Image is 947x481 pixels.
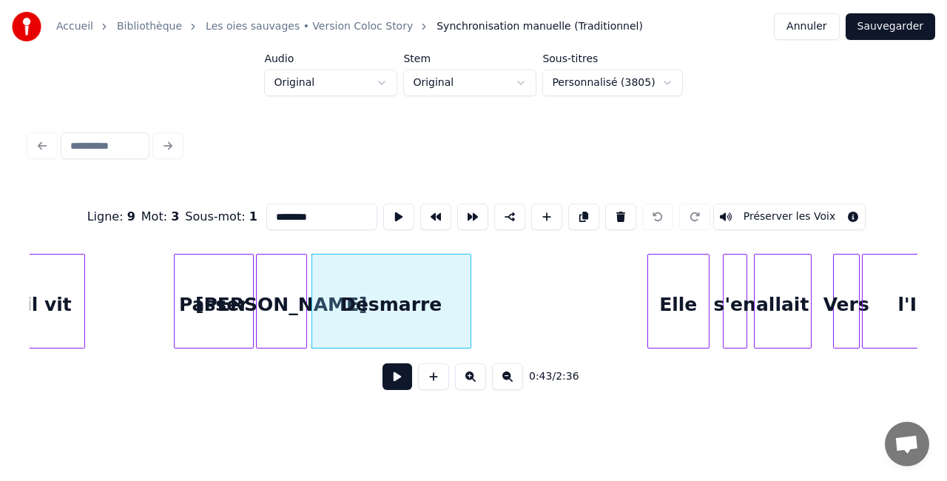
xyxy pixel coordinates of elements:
div: Sous-mot : [185,208,257,226]
label: Sous-titres [542,53,682,64]
span: 0:43 [529,369,552,384]
button: Toggle [713,203,866,230]
button: Sauvegarder [846,13,935,40]
span: Synchronisation manuelle (Traditionnel) [437,19,643,34]
div: / [529,369,565,384]
a: Accueil [56,19,93,34]
nav: breadcrumb [56,19,643,34]
span: 3 [171,209,179,223]
label: Audio [264,53,397,64]
img: youka [12,12,41,41]
span: 2:36 [556,369,579,384]
a: Bibliothèque [117,19,182,34]
a: Les oies sauvages • Version Coloc Story [206,19,413,34]
div: Ligne : [87,208,135,226]
a: Ouvrir le chat [885,422,929,466]
label: Stem [403,53,536,64]
button: Annuler [774,13,839,40]
span: 1 [249,209,257,223]
span: 9 [127,209,135,223]
div: Mot : [141,208,180,226]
